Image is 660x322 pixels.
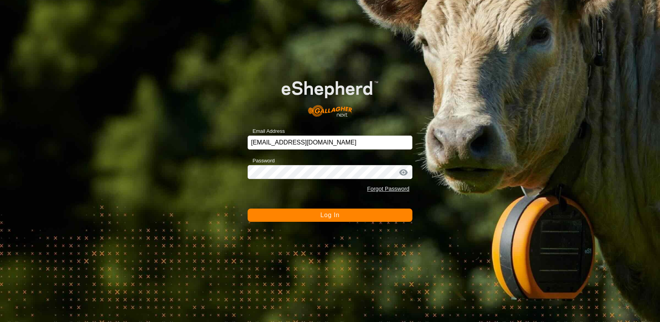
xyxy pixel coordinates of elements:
button: Log In [248,209,413,222]
img: E-shepherd Logo [264,67,396,124]
label: Password [248,157,275,165]
input: Email Address [248,136,413,150]
span: Log In [320,212,339,218]
a: Forgot Password [367,186,409,192]
label: Email Address [248,127,285,135]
